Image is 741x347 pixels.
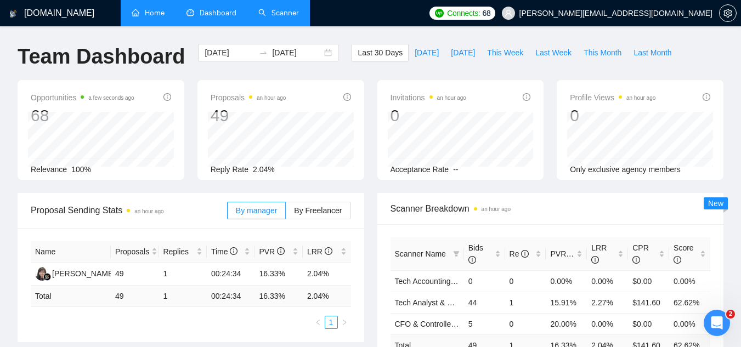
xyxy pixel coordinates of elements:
[483,7,491,19] span: 68
[35,267,49,281] img: VN
[453,251,460,257] span: filter
[31,105,134,126] div: 68
[437,95,466,101] time: an hour ago
[159,241,207,263] th: Replies
[325,316,338,329] li: 1
[134,208,163,214] time: an hour ago
[254,286,303,307] td: 16.33 %
[31,286,111,307] td: Total
[343,93,351,101] span: info-circle
[358,47,403,59] span: Last 30 Days
[200,8,236,18] span: Dashboard
[570,105,655,126] div: 0
[669,313,710,334] td: 0.00%
[159,263,207,286] td: 1
[505,292,546,313] td: 1
[445,44,481,61] button: [DATE]
[578,44,627,61] button: This Month
[277,247,285,255] span: info-circle
[704,310,730,336] iframe: Intercom live chat
[587,270,628,292] td: 0.00%
[464,313,505,334] td: 5
[307,247,332,256] span: LRR
[31,165,67,174] span: Relevance
[132,8,165,18] a: homeHome
[719,9,737,18] a: setting
[674,243,694,264] span: Score
[315,319,321,326] span: left
[31,241,111,263] th: Name
[587,292,628,313] td: 2.27%
[211,91,286,104] span: Proposals
[254,263,303,286] td: 16.33%
[591,243,607,264] span: LRR
[546,270,587,292] td: 0.00%
[505,313,546,334] td: 0
[325,316,337,328] a: 1
[395,298,511,307] a: Tech Analyst & CFO Level Search
[163,93,171,101] span: info-circle
[628,270,669,292] td: $0.00
[391,202,711,215] span: Scanner Breakdown
[510,249,529,258] span: Re
[294,206,342,215] span: By Freelancer
[703,93,710,101] span: info-circle
[236,206,277,215] span: By manager
[395,249,446,258] span: Scanner Name
[447,7,480,19] span: Connects:
[409,44,445,61] button: [DATE]
[570,165,681,174] span: Only exclusive agency members
[633,47,671,59] span: Last Month
[325,247,332,255] span: info-circle
[719,4,737,22] button: setting
[341,319,348,326] span: right
[52,268,115,280] div: [PERSON_NAME]
[205,47,254,59] input: Start date
[546,292,587,313] td: 15.91%
[550,249,576,258] span: PVR
[71,165,91,174] span: 100%
[391,105,466,126] div: 0
[669,270,710,292] td: 0.00%
[627,44,677,61] button: Last Month
[632,243,649,264] span: CPR
[303,263,351,286] td: 2.04%
[88,95,134,101] time: a few seconds ago
[211,105,286,126] div: 49
[303,286,351,307] td: 2.04 %
[464,270,505,292] td: 0
[259,48,268,57] span: to
[726,310,735,318] span: 2
[312,316,325,329] button: left
[505,270,546,292] td: 0
[521,250,529,258] span: info-circle
[31,91,134,104] span: Opportunities
[451,246,462,262] span: filter
[451,47,475,59] span: [DATE]
[395,320,501,328] a: CFO & Controller - Ecommerce
[338,316,351,329] button: right
[163,246,194,258] span: Replies
[628,313,669,334] td: $0.00
[259,48,268,57] span: swap-right
[31,203,227,217] span: Proposal Sending Stats
[523,93,530,101] span: info-circle
[259,247,285,256] span: PVR
[207,286,255,307] td: 00:24:34
[111,286,159,307] td: 49
[352,44,409,61] button: Last 30 Days
[632,256,640,264] span: info-circle
[674,256,681,264] span: info-circle
[669,292,710,313] td: 62.62%
[18,44,185,70] h1: Team Dashboard
[481,44,529,61] button: This Week
[628,292,669,313] td: $141.60
[546,313,587,334] td: 20.00%
[35,269,115,277] a: VN[PERSON_NAME]
[464,292,505,313] td: 44
[468,256,476,264] span: info-circle
[468,243,483,264] span: Bids
[312,316,325,329] li: Previous Page
[570,91,655,104] span: Profile Views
